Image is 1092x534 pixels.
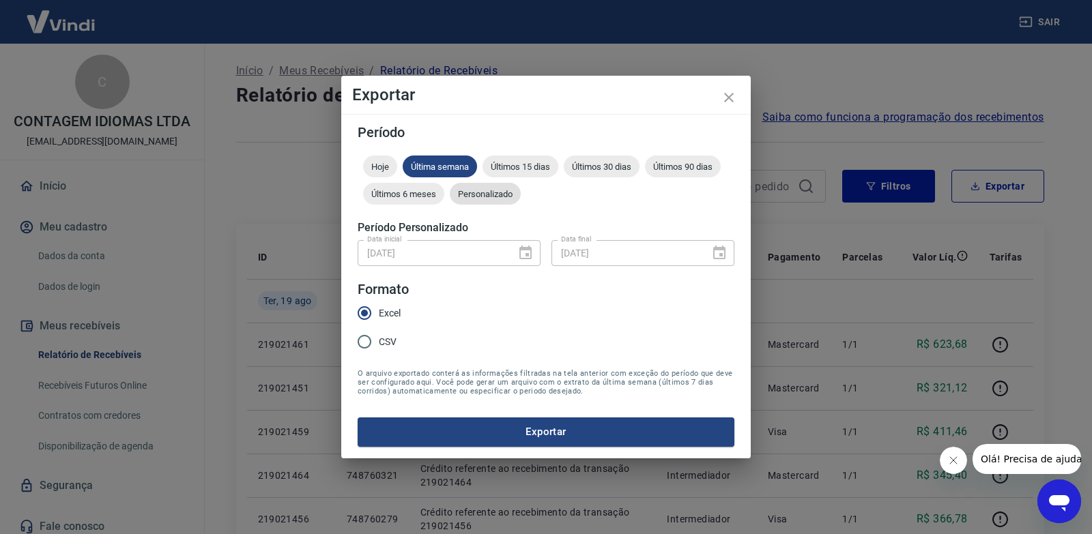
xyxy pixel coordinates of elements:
span: Última semana [403,162,477,172]
label: Data inicial [367,234,402,244]
button: Exportar [358,417,734,446]
h4: Exportar [352,87,740,103]
label: Data final [561,234,592,244]
span: CSV [379,335,397,349]
span: Últimos 90 dias [645,162,721,172]
legend: Formato [358,280,409,299]
div: Últimos 90 dias [645,155,721,177]
div: Últimos 6 meses [363,183,444,205]
iframe: Fechar mensagem [940,447,967,474]
input: DD/MM/YYYY [551,240,700,265]
div: Hoje [363,155,397,177]
input: DD/MM/YYYY [358,240,506,265]
div: Últimos 30 dias [564,155,640,177]
h5: Período Personalizado [358,221,734,235]
div: Personalizado [450,183,521,205]
iframe: Mensagem da empresa [973,444,1081,474]
div: Últimos 15 dias [483,155,558,177]
span: Últimos 15 dias [483,162,558,172]
span: Personalizado [450,189,521,199]
div: Última semana [403,155,477,177]
iframe: Botão para abrir a janela de mensagens [1037,479,1081,523]
span: Últimos 30 dias [564,162,640,172]
span: O arquivo exportado conterá as informações filtradas na tela anterior com exceção do período que ... [358,369,734,396]
span: Hoje [363,162,397,172]
span: Últimos 6 meses [363,189,444,199]
span: Excel [379,306,401,321]
button: close [713,81,745,114]
span: Olá! Precisa de ajuda? [8,10,115,20]
h5: Período [358,125,734,139]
